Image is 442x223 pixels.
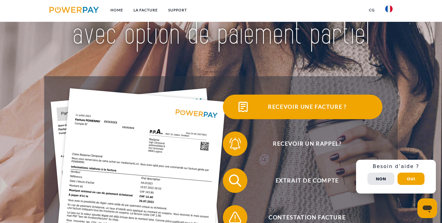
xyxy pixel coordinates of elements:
a: Support [163,5,192,16]
img: qb_bill.svg [235,99,251,115]
button: Extrait de compte [223,168,382,193]
img: qb_search.svg [227,173,243,188]
a: LA FACTURE [128,5,163,16]
img: fr [385,5,393,13]
a: Home [105,5,128,16]
button: Non [367,173,394,185]
div: Schnellhilfe [356,160,436,194]
img: logo-powerpay.svg [49,7,99,13]
span: Recevoir une facture ? [232,95,382,119]
iframe: Bouton de lancement de la fenêtre de messagerie [417,198,437,218]
button: Recevoir une facture ? [223,95,382,119]
h3: Besoin d’aide ? [360,163,432,170]
a: CG [364,5,380,16]
img: qb_bell.svg [227,136,243,151]
span: Recevoir un rappel? [232,131,382,156]
button: Oui [397,173,425,185]
button: Recevoir un rappel? [223,131,382,156]
span: Extrait de compte [232,168,382,193]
